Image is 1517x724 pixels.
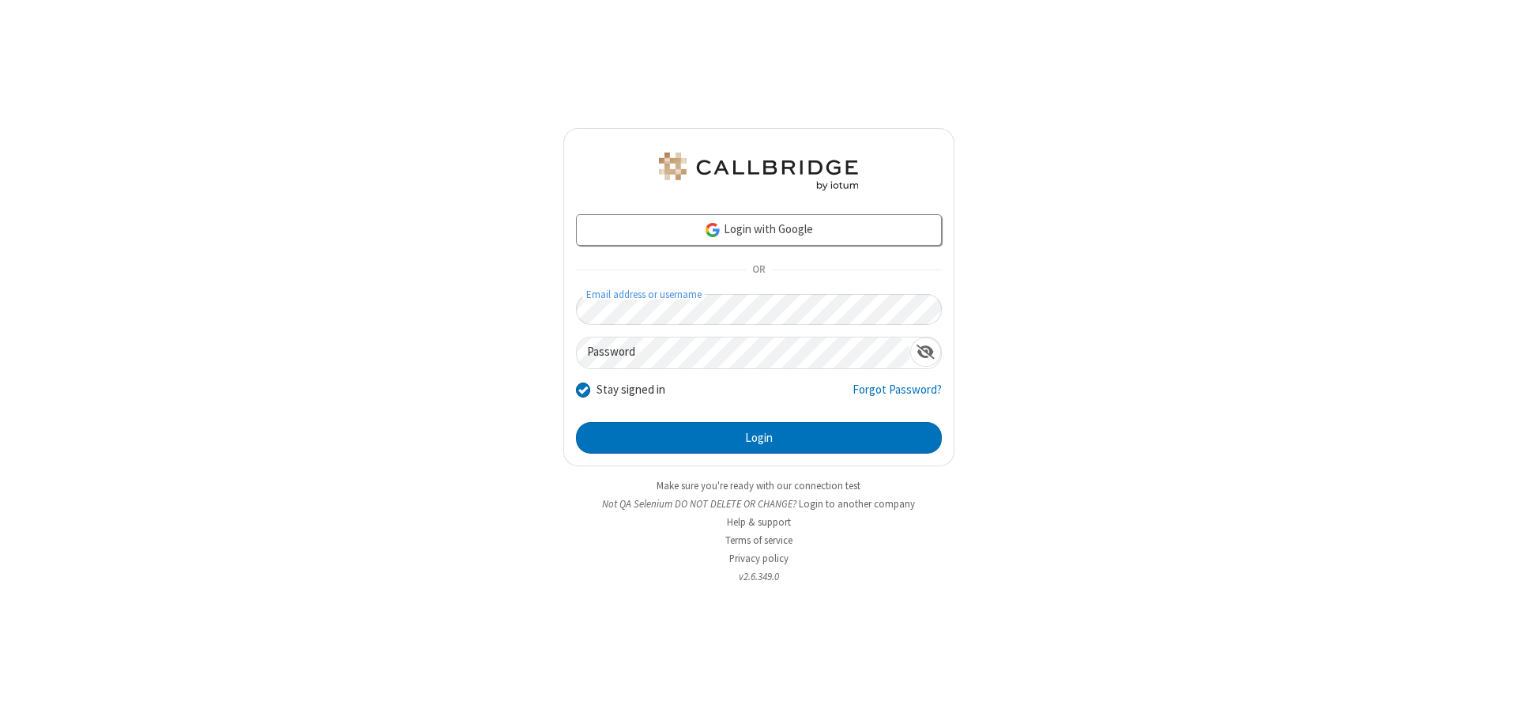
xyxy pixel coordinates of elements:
input: Email address or username [576,294,942,325]
a: Make sure you're ready with our connection test [657,479,860,492]
a: Login with Google [576,214,942,246]
img: google-icon.png [704,221,721,239]
label: Stay signed in [597,381,665,399]
button: Login to another company [799,496,915,511]
input: Password [577,337,910,368]
a: Terms of service [725,534,792,547]
a: Privacy policy [729,552,789,565]
button: Login [576,422,942,454]
div: Show password [910,337,941,367]
a: Forgot Password? [853,381,942,411]
a: Help & support [727,515,791,529]
li: Not QA Selenium DO NOT DELETE OR CHANGE? [563,496,954,511]
span: OR [746,259,771,281]
iframe: Chat [1477,683,1505,713]
li: v2.6.349.0 [563,569,954,584]
img: QA Selenium DO NOT DELETE OR CHANGE [656,153,861,190]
